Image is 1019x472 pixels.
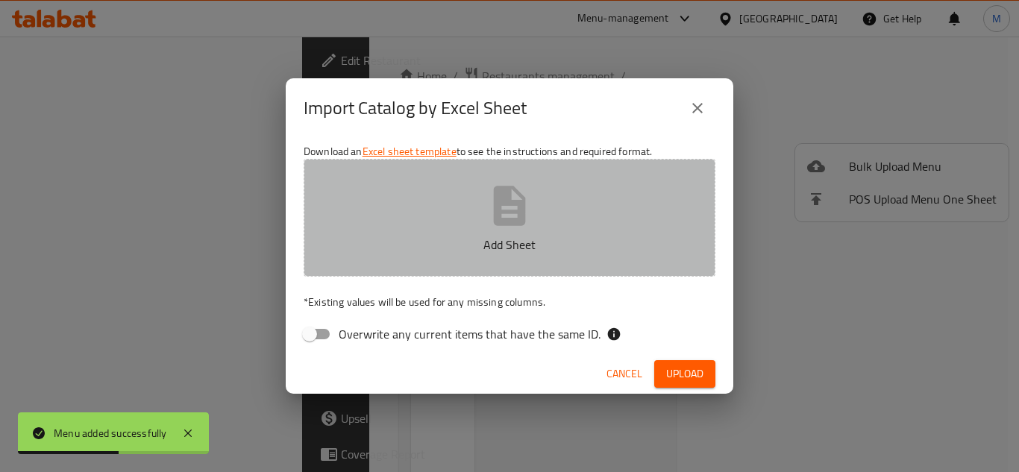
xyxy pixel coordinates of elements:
[601,360,648,388] button: Cancel
[286,138,733,354] div: Download an to see the instructions and required format.
[363,142,457,161] a: Excel sheet template
[304,159,715,277] button: Add Sheet
[54,425,167,441] div: Menu added successfully
[666,365,703,383] span: Upload
[606,365,642,383] span: Cancel
[304,96,527,120] h2: Import Catalog by Excel Sheet
[606,327,621,342] svg: If the overwrite option isn't selected, then the items that match an existing ID will be ignored ...
[654,360,715,388] button: Upload
[339,325,601,343] span: Overwrite any current items that have the same ID.
[680,90,715,126] button: close
[304,295,715,309] p: Existing values will be used for any missing columns.
[327,236,692,254] p: Add Sheet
